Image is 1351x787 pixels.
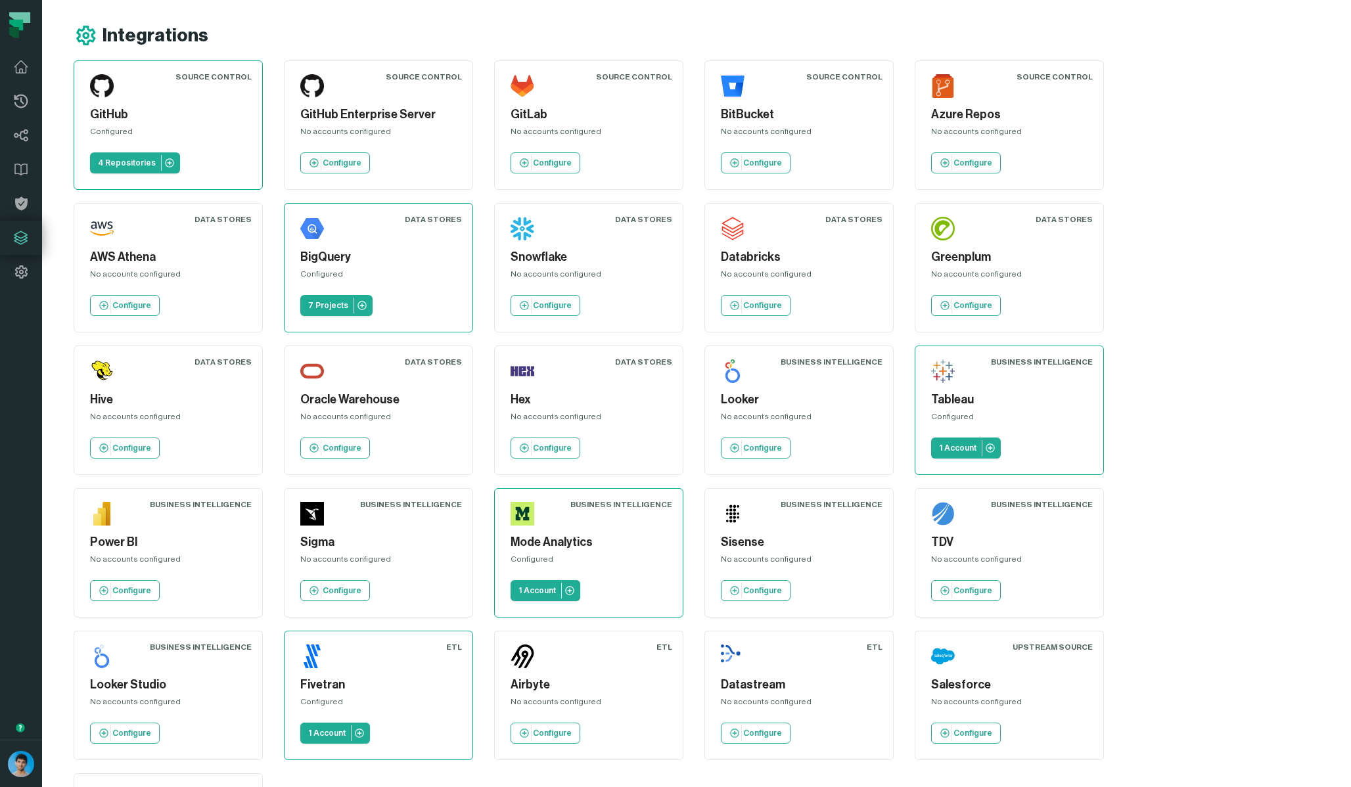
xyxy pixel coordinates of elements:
h5: Looker Studio [90,676,246,694]
div: Business Intelligence [781,357,882,367]
div: Data Stores [1036,214,1093,225]
h5: Tableau [931,391,1088,409]
div: No accounts configured [511,126,667,142]
div: Data Stores [615,214,672,225]
div: No accounts configured [300,126,457,142]
p: Configure [533,728,572,738]
div: Data Stores [825,214,882,225]
h5: GitLab [511,106,667,124]
div: Upstream Source [1013,642,1093,652]
div: No accounts configured [721,269,877,284]
h5: Sisense [721,533,877,551]
img: BigQuery [300,217,324,240]
p: 1 Account [939,443,976,453]
div: No accounts configured [300,411,457,427]
h5: BigQuery [300,248,457,266]
p: Configure [953,585,992,596]
div: Source Control [806,72,882,82]
img: Hex [511,359,534,383]
div: No accounts configured [931,554,1088,570]
h5: Greenplum [931,248,1088,266]
p: Configure [743,585,782,596]
img: Tableau [931,359,955,383]
div: No accounts configured [721,554,877,570]
a: Configure [90,438,160,459]
img: Salesforce [931,644,955,668]
img: Hive [90,359,114,383]
div: No accounts configured [90,269,246,284]
a: Configure [721,295,790,316]
div: Business Intelligence [360,499,462,510]
div: Source Control [1017,72,1093,82]
h5: Hive [90,391,246,409]
div: Business Intelligence [570,499,672,510]
h5: AWS Athena [90,248,246,266]
h5: Airbyte [511,676,667,694]
a: Configure [721,438,790,459]
h5: Azure Repos [931,106,1088,124]
div: No accounts configured [90,411,246,427]
p: Configure [743,158,782,168]
h5: TDV [931,533,1088,551]
a: Configure [721,580,790,601]
p: 4 Repositories [98,158,156,168]
h5: Snowflake [511,248,667,266]
div: No accounts configured [721,696,877,712]
h5: Salesforce [931,676,1088,694]
img: Power BI [90,502,114,526]
div: ETL [867,642,882,652]
div: No accounts configured [931,269,1088,284]
div: No accounts configured [511,696,667,712]
img: Databricks [721,217,744,240]
a: Configure [931,152,1001,173]
div: No accounts configured [931,696,1088,712]
div: Configured [511,554,667,570]
p: Configure [743,300,782,311]
p: Configure [953,728,992,738]
p: Configure [112,728,151,738]
div: No accounts configured [300,554,457,570]
div: Tooltip anchor [14,722,26,734]
a: Configure [721,723,790,744]
img: Sigma [300,502,324,526]
div: Data Stores [615,357,672,367]
p: Configure [953,300,992,311]
div: ETL [446,642,462,652]
p: Configure [743,443,782,453]
p: Configure [743,728,782,738]
a: 1 Account [511,580,580,601]
img: Mode Analytics [511,502,534,526]
p: Configure [533,300,572,311]
p: Configure [953,158,992,168]
a: Configure [511,152,580,173]
img: AWS Athena [90,217,114,240]
img: Oracle Warehouse [300,359,324,383]
p: Configure [112,585,151,596]
h5: Databricks [721,248,877,266]
a: Configure [721,152,790,173]
h5: Power BI [90,533,246,551]
img: Snowflake [511,217,534,240]
h5: Oracle Warehouse [300,391,457,409]
div: Business Intelligence [150,499,252,510]
div: No accounts configured [90,696,246,712]
img: Greenplum [931,217,955,240]
a: Configure [90,580,160,601]
img: Fivetran [300,644,324,668]
a: Configure [931,295,1001,316]
h5: Looker [721,391,877,409]
p: 1 Account [518,585,556,596]
img: GitHub Enterprise Server [300,74,324,98]
a: 1 Account [300,723,370,744]
a: Configure [300,438,370,459]
div: Source Control [175,72,252,82]
img: Looker Studio [90,644,114,668]
a: 1 Account [931,438,1001,459]
p: Configure [323,158,361,168]
div: Data Stores [405,357,462,367]
div: Business Intelligence [991,499,1093,510]
h1: Integrations [103,24,208,47]
a: Configure [300,580,370,601]
h5: Hex [511,391,667,409]
div: Data Stores [405,214,462,225]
